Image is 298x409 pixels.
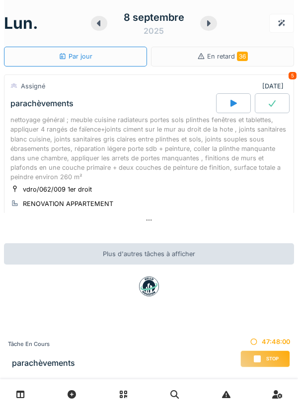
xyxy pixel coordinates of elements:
[21,81,45,91] div: Assigné
[4,243,294,265] div: Plus d'autres tâches à afficher
[4,14,38,33] h1: lun.
[10,115,288,182] div: nettoyage général ; meuble cuisine radiateurs portes sols plinthes fenêtres et tablettes, appliqu...
[289,72,297,79] div: 5
[23,185,92,194] div: vdro/062/009 1er droit
[124,10,184,25] div: 8 septembre
[262,81,288,91] div: [DATE]
[144,25,164,37] div: 2025
[237,52,248,61] span: 36
[12,358,75,368] h3: parachèvements
[240,337,290,346] div: 47:48:00
[139,276,159,296] img: badge-BVDL4wpA.svg
[59,52,92,61] div: Par jour
[23,199,113,208] div: RENOVATION APPARTEMENT
[207,53,248,60] span: En retard
[266,355,279,362] span: Stop
[10,99,74,108] div: parachèvements
[8,340,75,348] div: Tâche en cours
